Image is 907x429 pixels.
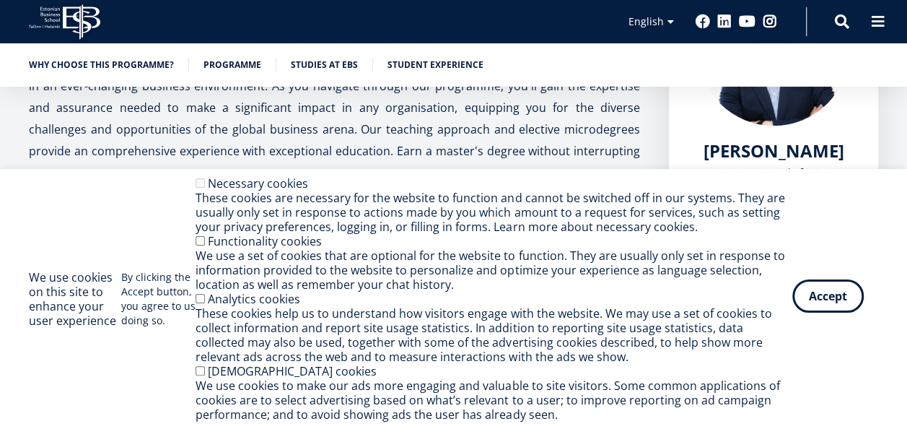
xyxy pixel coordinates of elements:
[343,1,389,14] span: Last Name
[4,239,13,248] input: Technology Innovation MBA
[29,58,174,72] a: Why choose this programme?
[704,139,844,162] span: [PERSON_NAME]
[17,220,79,233] span: Two-year MBA
[196,191,792,234] div: These cookies are necessary for the website to function and cannot be switched off in our systems...
[291,58,358,72] a: Studies at EBS
[208,233,322,249] label: Functionality cookies
[196,306,792,364] div: These cookies help us to understand how visitors engage with the website. We may use a set of coo...
[121,270,196,328] p: By clicking the Accept button, you agree to us doing so.
[4,201,13,211] input: One-year MBA (in Estonian)
[29,270,121,328] h2: We use cookies on this site to enhance your user experience
[792,279,864,313] button: Accept
[763,14,777,29] a: Instagram
[196,378,792,422] div: We use cookies to make our ads more engaging and valuable to site visitors. Some common applicati...
[739,14,755,29] a: Youtube
[704,140,844,162] a: [PERSON_NAME]
[208,291,300,307] label: Analytics cookies
[17,201,134,214] span: One-year MBA (in Estonian)
[17,238,139,251] span: Technology Innovation MBA
[208,363,377,379] label: [DEMOGRAPHIC_DATA] cookies
[196,248,792,292] div: We use a set of cookies that are optional for the website to function. They are usually only set ...
[29,53,640,183] p: Our innovative Two-year MBA programme develops managers and leaders who ignite and inspire lastin...
[698,162,849,205] div: Lecturer, Head of MBA Programme
[208,175,308,191] label: Necessary cookies
[203,58,261,72] a: Programme
[4,220,13,230] input: Two-year MBA
[717,14,732,29] a: Linkedin
[696,14,710,29] a: Facebook
[387,58,483,72] a: Student experience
